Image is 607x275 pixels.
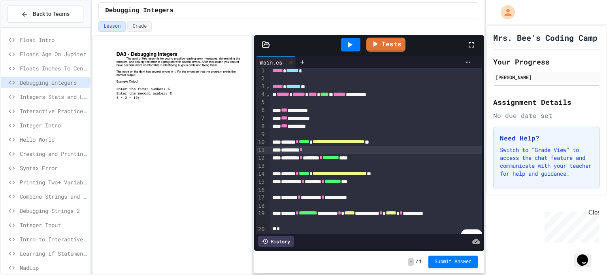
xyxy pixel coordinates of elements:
[20,50,87,58] span: Floats Age On Jupiter
[256,170,266,178] div: 14
[493,97,600,108] h2: Assignment Details
[20,107,87,115] span: Interactive Practice - Who Are You?
[127,21,152,32] button: Grade
[492,3,517,21] div: My Account
[435,259,472,265] span: Submit Answer
[496,74,598,81] div: [PERSON_NAME]
[256,186,266,194] div: 16
[493,56,600,67] h2: Your Progress
[256,123,266,131] div: 8
[256,210,266,226] div: 19
[256,91,266,99] div: 4
[258,236,294,247] div: History
[105,6,173,15] span: Debugging Integers
[20,135,87,144] span: Hello World
[256,226,266,233] div: 20
[20,36,87,44] span: Float Intro
[419,259,422,265] span: 1
[541,209,599,243] iframe: chat widget
[500,146,593,178] p: Switch to "Grade View" to access the chat feature and communicate with your teacher for help and ...
[256,106,266,114] div: 6
[20,164,87,172] span: Syntax Error
[256,75,266,83] div: 2
[20,178,87,186] span: Printing Two+ Variables
[20,192,87,201] span: Combine Strings and Literals
[256,67,266,75] div: 1
[20,64,87,72] span: Floats Inches To Centimeters
[256,178,266,186] div: 15
[20,93,87,101] span: Integers Stats and Leveling
[256,194,266,202] div: 17
[3,3,55,50] div: Chat with us now!Close
[20,249,87,258] span: Learning If Statements
[256,114,266,122] div: 7
[20,221,87,229] span: Integer Input
[408,258,414,266] span: -
[20,235,87,243] span: Intro to Interactive Programs
[256,146,266,154] div: 11
[493,111,600,120] div: No due date set
[266,83,270,89] span: Fold line
[415,259,418,265] span: /
[7,6,83,23] button: Back to Teams
[366,38,405,52] a: Tests
[500,133,593,143] h3: Need Help?
[98,21,126,32] button: Lesson
[33,10,70,18] span: Back to Teams
[256,56,296,68] div: main.cs
[270,65,483,242] div: To enrich screen reader interactions, please activate Accessibility in Grammarly extension settings
[20,121,87,129] span: Integer Intro
[256,58,286,66] div: main.cs
[20,78,87,87] span: Debugging Integers
[20,264,87,272] span: MadLip
[256,202,266,210] div: 18
[256,131,266,138] div: 9
[493,32,598,43] h1: Mrs. Bee's Coding Camp
[256,162,266,170] div: 13
[256,99,266,106] div: 5
[574,243,599,267] iframe: chat widget
[428,256,478,268] button: Submit Answer
[256,154,266,162] div: 12
[266,91,270,97] span: Fold line
[256,83,266,91] div: 3
[256,233,266,241] div: 21
[20,150,87,158] span: Creating and Printing a String Variable
[20,207,87,215] span: Debugging Strings 2
[256,138,266,146] div: 10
